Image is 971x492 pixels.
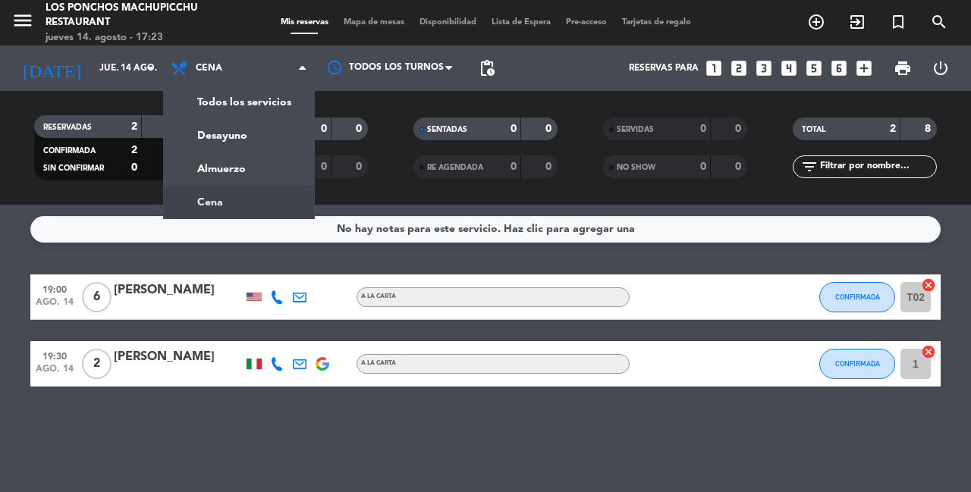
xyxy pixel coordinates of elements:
i: exit_to_app [848,13,866,31]
strong: 0 [735,124,744,134]
span: A la carta [361,293,396,299]
i: menu [11,9,34,32]
span: CONFIRMADA [835,359,880,368]
div: LOG OUT [922,45,960,91]
strong: 8 [925,124,934,134]
a: Almuerzo [164,152,314,186]
span: NO SHOW [617,164,655,171]
div: [PERSON_NAME] [114,280,243,300]
i: looks_5 [804,58,824,78]
strong: 0 [735,161,744,172]
strong: 0 [545,161,555,172]
i: looks_3 [754,58,774,78]
i: add_circle_outline [807,13,825,31]
button: menu [11,9,34,37]
i: [DATE] [11,52,92,85]
button: CONFIRMADA [819,282,895,312]
div: No hay notas para este servicio. Haz clic para agregar una [337,221,635,238]
a: Desayuno [164,119,314,152]
span: Tarjetas de regalo [614,18,699,27]
span: CONFIRMADA [43,147,96,155]
strong: 0 [356,161,365,172]
strong: 0 [545,124,555,134]
div: [PERSON_NAME] [114,347,243,367]
span: RE AGENDADA [427,164,483,171]
span: 2 [82,349,112,379]
img: google-logo.png [316,357,329,371]
i: arrow_drop_down [141,59,159,77]
strong: 0 [356,124,365,134]
a: Todos los servicios [164,86,314,119]
i: filter_list [800,158,819,176]
span: ago. 14 [36,297,74,315]
input: Filtrar por nombre... [819,158,936,175]
i: power_settings_new [932,59,950,77]
span: A la carta [361,360,396,366]
i: looks_4 [779,58,799,78]
span: ago. 14 [36,364,74,381]
span: Cena [196,63,222,74]
strong: 0 [511,161,517,172]
i: add_box [854,58,874,78]
span: RESERVADAS [43,124,92,131]
i: cancel [921,277,936,293]
span: SIN CONFIRMAR [43,165,104,172]
strong: 0 [321,161,327,172]
span: SERVIDAS [617,126,654,133]
div: jueves 14. agosto - 17:23 [46,30,231,45]
span: Mapa de mesas [336,18,412,27]
i: search [930,13,948,31]
strong: 0 [700,161,706,172]
span: 6 [82,282,112,312]
span: print [894,59,912,77]
span: CONFIRMADA [835,293,880,301]
strong: 2 [131,121,137,132]
span: Disponibilidad [412,18,484,27]
a: Cena [164,186,314,219]
span: Mis reservas [273,18,336,27]
span: TOTAL [802,126,825,133]
strong: 2 [131,145,137,155]
i: looks_two [729,58,749,78]
div: Los Ponchos Machupicchu Restaurant [46,1,231,30]
span: Reservas para [629,63,699,74]
strong: 2 [890,124,896,134]
span: Lista de Espera [484,18,558,27]
i: cancel [921,344,936,359]
i: turned_in_not [889,13,907,31]
strong: 0 [321,124,327,134]
i: looks_6 [829,58,849,78]
span: 19:30 [36,346,74,364]
span: Pre-acceso [558,18,614,27]
button: CONFIRMADA [819,349,895,379]
span: 19:00 [36,280,74,297]
span: pending_actions [478,59,496,77]
strong: 0 [131,162,137,173]
strong: 0 [700,124,706,134]
strong: 0 [511,124,517,134]
span: SENTADAS [427,126,467,133]
i: looks_one [704,58,724,78]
